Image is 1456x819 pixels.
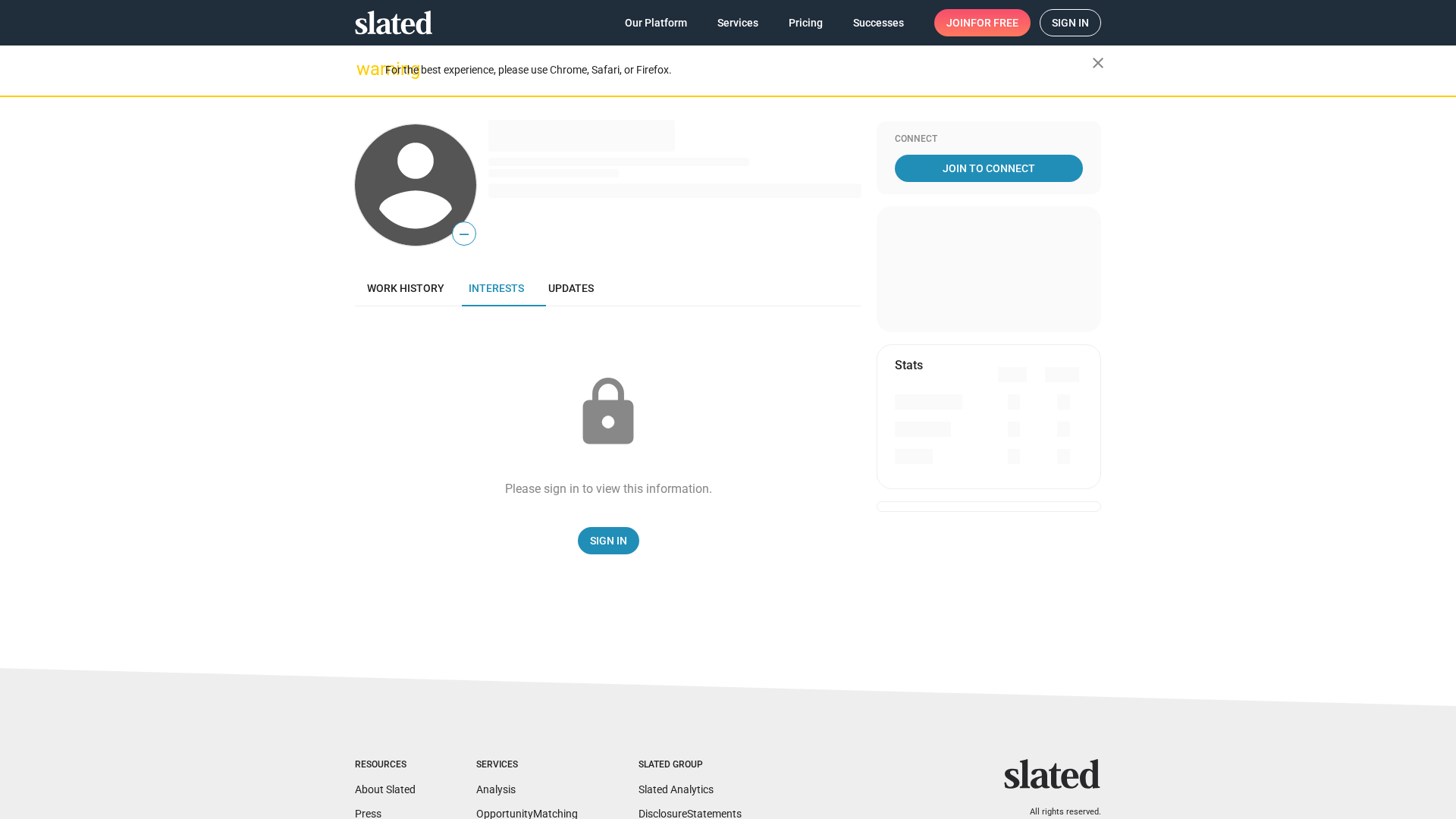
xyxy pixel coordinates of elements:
[548,282,594,294] span: Updates
[570,375,646,450] mat-icon: lock
[367,282,444,294] span: Work history
[505,481,712,497] div: Please sign in to view this information.
[476,759,578,771] div: Services
[578,527,639,554] a: Sign In
[355,783,416,795] a: About Slated
[717,9,758,36] span: Services
[453,224,475,244] span: —
[590,527,627,554] span: Sign In
[639,783,714,795] a: Slated Analytics
[853,9,904,36] span: Successes
[777,9,835,36] a: Pricing
[934,9,1031,36] a: Joinfor free
[898,155,1080,182] span: Join To Connect
[613,9,699,36] a: Our Platform
[1052,10,1089,36] span: Sign in
[971,9,1018,36] span: for free
[536,270,606,306] a: Updates
[625,9,687,36] span: Our Platform
[476,783,516,795] a: Analysis
[946,9,1018,36] span: Join
[895,357,923,373] mat-card-title: Stats
[1089,54,1107,72] mat-icon: close
[355,270,457,306] a: Work history
[895,155,1083,182] a: Join To Connect
[356,60,375,78] mat-icon: warning
[789,9,823,36] span: Pricing
[457,270,536,306] a: Interests
[639,759,742,771] div: Slated Group
[895,133,1083,146] div: Connect
[469,282,524,294] span: Interests
[841,9,916,36] a: Successes
[355,759,416,771] div: Resources
[1040,9,1101,36] a: Sign in
[705,9,770,36] a: Services
[385,60,1092,80] div: For the best experience, please use Chrome, Safari, or Firefox.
